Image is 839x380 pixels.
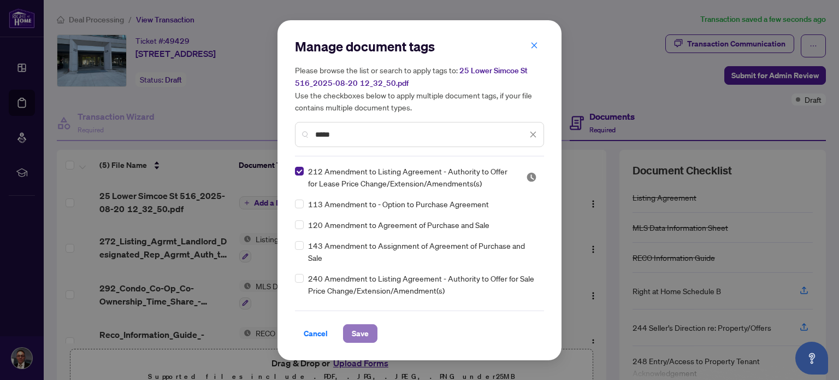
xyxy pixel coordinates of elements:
button: Save [343,324,377,343]
img: status [526,172,537,183]
h2: Manage document tags [295,38,544,55]
button: Cancel [295,324,336,343]
span: 25 Lower Simcoe St 516_2025-08-20 12_32_50.pdf [295,66,528,88]
span: 120 Amendment to Agreement of Purchase and Sale [308,219,489,231]
span: Save [352,325,369,342]
span: 240 Amendment to Listing Agreement - Authority to Offer for Sale Price Change/Extension/Amendment(s) [308,272,537,296]
span: close [530,42,538,49]
span: close [529,131,537,138]
h5: Please browse the list or search to apply tags to: Use the checkboxes below to apply multiple doc... [295,64,544,113]
span: 113 Amendment to - Option to Purchase Agreement [308,198,489,210]
span: Pending Review [526,172,537,183]
span: 212 Amendment to Listing Agreement - Authority to Offer for Lease Price Change/Extension/Amendmen... [308,165,513,189]
span: Cancel [304,325,328,342]
span: 143 Amendment to Assignment of Agreement of Purchase and Sale [308,239,537,264]
button: Open asap [795,342,828,375]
